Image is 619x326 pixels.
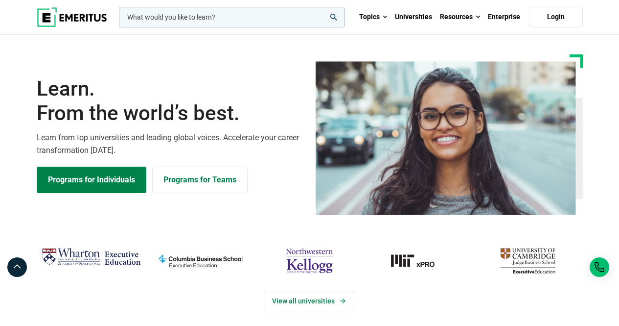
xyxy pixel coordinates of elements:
img: Learn from the world's best [316,61,576,215]
h1: Learn. [37,76,304,126]
img: Wharton Executive Education [42,245,141,269]
a: MIT-xPRO [369,245,468,277]
img: MIT xPRO [369,245,468,277]
img: columbia-business-school [151,245,250,277]
a: Explore Programs [37,167,146,193]
p: Learn from top universities and leading global voices. Accelerate your career transformation [DATE]. [37,131,304,156]
img: cambridge-judge-business-school [478,245,577,277]
a: Explore for Business [152,167,248,193]
input: woocommerce-product-search-field-0 [119,7,345,27]
span: From the world’s best. [37,101,304,125]
a: Login [529,7,583,27]
img: northwestern-kellogg [260,245,359,277]
a: View Universities [264,292,355,310]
